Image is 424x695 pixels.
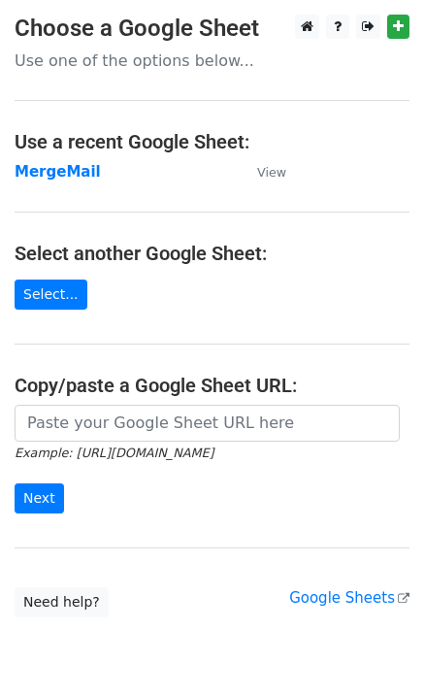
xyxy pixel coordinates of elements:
small: View [257,165,286,180]
input: Next [15,483,64,513]
a: Need help? [15,587,109,617]
h4: Copy/paste a Google Sheet URL: [15,374,409,397]
small: Example: [URL][DOMAIN_NAME] [15,446,213,460]
a: Google Sheets [289,589,409,607]
p: Use one of the options below... [15,50,409,71]
a: Select... [15,280,87,310]
h4: Use a recent Google Sheet: [15,130,409,153]
a: View [238,163,286,181]
input: Paste your Google Sheet URL here [15,405,400,442]
h3: Choose a Google Sheet [15,15,409,43]
a: MergeMail [15,163,101,181]
h4: Select another Google Sheet: [15,242,409,265]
